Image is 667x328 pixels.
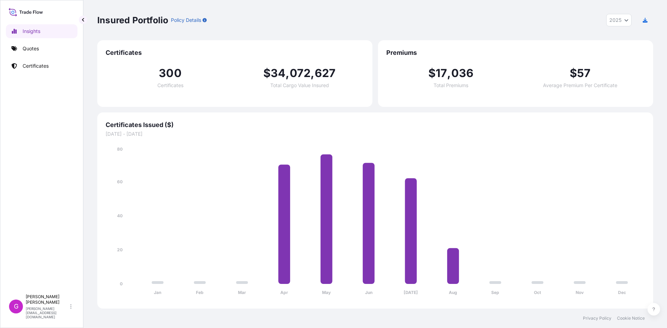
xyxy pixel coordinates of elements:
a: Privacy Policy [583,316,611,321]
a: Certificates [6,59,77,73]
span: 57 [577,68,591,79]
tspan: 80 [117,146,123,152]
span: $ [570,68,577,79]
tspan: Sep [491,290,499,295]
span: , [286,68,289,79]
span: Average Premium Per Certificate [543,83,617,88]
tspan: 40 [117,213,123,218]
tspan: May [322,290,331,295]
tspan: 0 [120,281,123,286]
span: , [447,68,451,79]
span: [DATE] - [DATE] [106,131,645,137]
span: G [14,303,18,310]
tspan: Apr [280,290,288,295]
span: Certificates Issued ($) [106,121,645,129]
tspan: [DATE] [404,290,418,295]
tspan: Oct [534,290,541,295]
a: Insights [6,24,77,38]
span: 300 [159,68,182,79]
tspan: Dec [618,290,626,295]
span: 17 [436,68,447,79]
a: Quotes [6,42,77,56]
tspan: Mar [238,290,246,295]
tspan: Nov [576,290,584,295]
p: Insured Portfolio [97,15,168,26]
span: Premiums [386,49,645,57]
p: [PERSON_NAME] [PERSON_NAME] [26,294,69,305]
tspan: Jan [154,290,161,295]
a: Cookie Notice [617,316,645,321]
span: 036 [451,68,474,79]
tspan: 20 [117,247,123,252]
p: Quotes [23,45,39,52]
span: 2025 [609,17,621,24]
tspan: 60 [117,179,123,184]
span: 34 [271,68,286,79]
button: Year Selector [606,14,632,26]
span: $ [428,68,436,79]
p: Policy Details [171,17,201,24]
p: [PERSON_NAME][EMAIL_ADDRESS][DOMAIN_NAME] [26,306,69,319]
p: Insights [23,28,40,35]
p: Certificates [23,62,49,69]
tspan: Aug [449,290,457,295]
tspan: Jun [365,290,372,295]
span: Certificates [106,49,364,57]
span: Total Cargo Value Insured [270,83,329,88]
span: , [311,68,314,79]
span: $ [263,68,271,79]
span: 627 [315,68,336,79]
span: Total Premiums [434,83,468,88]
tspan: Feb [196,290,204,295]
span: Certificates [157,83,183,88]
span: 072 [290,68,311,79]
